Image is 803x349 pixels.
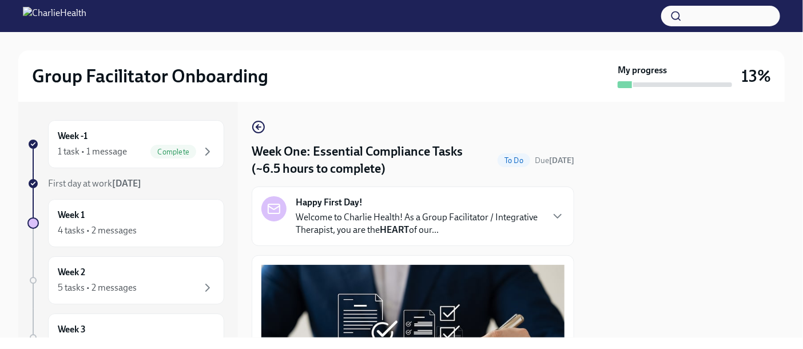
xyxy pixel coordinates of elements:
h6: Week 1 [58,209,85,221]
strong: [DATE] [112,178,141,189]
h6: Week 3 [58,323,86,336]
a: Week -11 task • 1 messageComplete [27,120,224,168]
h6: Week -1 [58,130,88,142]
div: 1 task • 1 message [58,145,127,158]
img: CharlieHealth [23,7,86,25]
a: Week 25 tasks • 2 messages [27,256,224,304]
h4: Week One: Essential Compliance Tasks (~6.5 hours to complete) [252,143,493,177]
strong: Happy First Day! [296,196,363,209]
div: 4 tasks • 2 messages [58,224,137,237]
a: First day at work[DATE] [27,177,224,190]
p: Welcome to Charlie Health! As a Group Facilitator / Integrative Therapist, you are the of our... [296,211,542,236]
span: To Do [498,156,530,165]
strong: [DATE] [549,156,574,165]
div: 5 tasks • 2 messages [58,281,137,294]
span: Complete [150,148,196,156]
span: Due [535,156,574,165]
h6: Week 2 [58,266,85,279]
strong: My progress [618,64,667,77]
span: October 6th, 2025 10:00 [535,155,574,166]
h2: Group Facilitator Onboarding [32,65,268,88]
h3: 13% [741,66,771,86]
strong: HEART [380,224,409,235]
span: First day at work [48,178,141,189]
a: Week 14 tasks • 2 messages [27,199,224,247]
